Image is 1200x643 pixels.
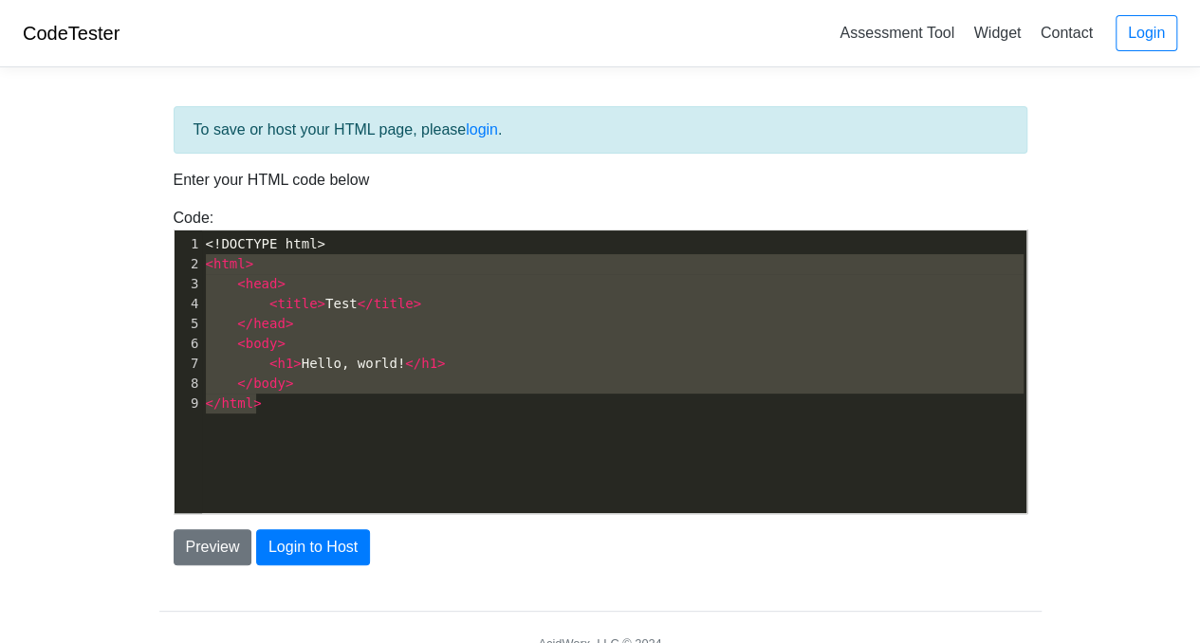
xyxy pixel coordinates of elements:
[437,356,445,371] span: >
[206,356,446,371] span: Hello, world!
[175,234,202,254] div: 1
[832,17,962,48] a: Assessment Tool
[966,17,1028,48] a: Widget
[159,207,1042,514] div: Code:
[246,256,253,271] span: >
[286,316,293,331] span: >
[174,106,1027,154] div: To save or host your HTML page, please .
[414,296,421,311] span: >
[174,169,1027,192] p: Enter your HTML code below
[237,276,245,291] span: <
[358,296,374,311] span: </
[206,236,325,251] span: <!DOCTYPE html>
[175,374,202,394] div: 8
[286,376,293,391] span: >
[318,296,325,311] span: >
[175,274,202,294] div: 3
[175,254,202,274] div: 2
[277,296,317,311] span: title
[269,356,277,371] span: <
[174,529,252,565] button: Preview
[277,276,285,291] span: >
[206,395,222,411] span: </
[237,316,253,331] span: </
[269,296,277,311] span: <
[175,354,202,374] div: 7
[213,256,246,271] span: html
[253,376,286,391] span: body
[206,296,422,311] span: Test
[277,336,285,351] span: >
[175,294,202,314] div: 4
[175,394,202,413] div: 9
[23,23,120,44] a: CodeTester
[256,529,370,565] button: Login to Host
[466,121,498,138] a: login
[1116,15,1177,51] a: Login
[293,356,301,371] span: >
[253,395,261,411] span: >
[206,256,213,271] span: <
[277,356,293,371] span: h1
[237,376,253,391] span: </
[246,276,278,291] span: head
[237,336,245,351] span: <
[374,296,414,311] span: title
[221,395,253,411] span: html
[421,356,437,371] span: h1
[246,336,278,351] span: body
[405,356,421,371] span: </
[175,334,202,354] div: 6
[1033,17,1100,48] a: Contact
[253,316,286,331] span: head
[175,314,202,334] div: 5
